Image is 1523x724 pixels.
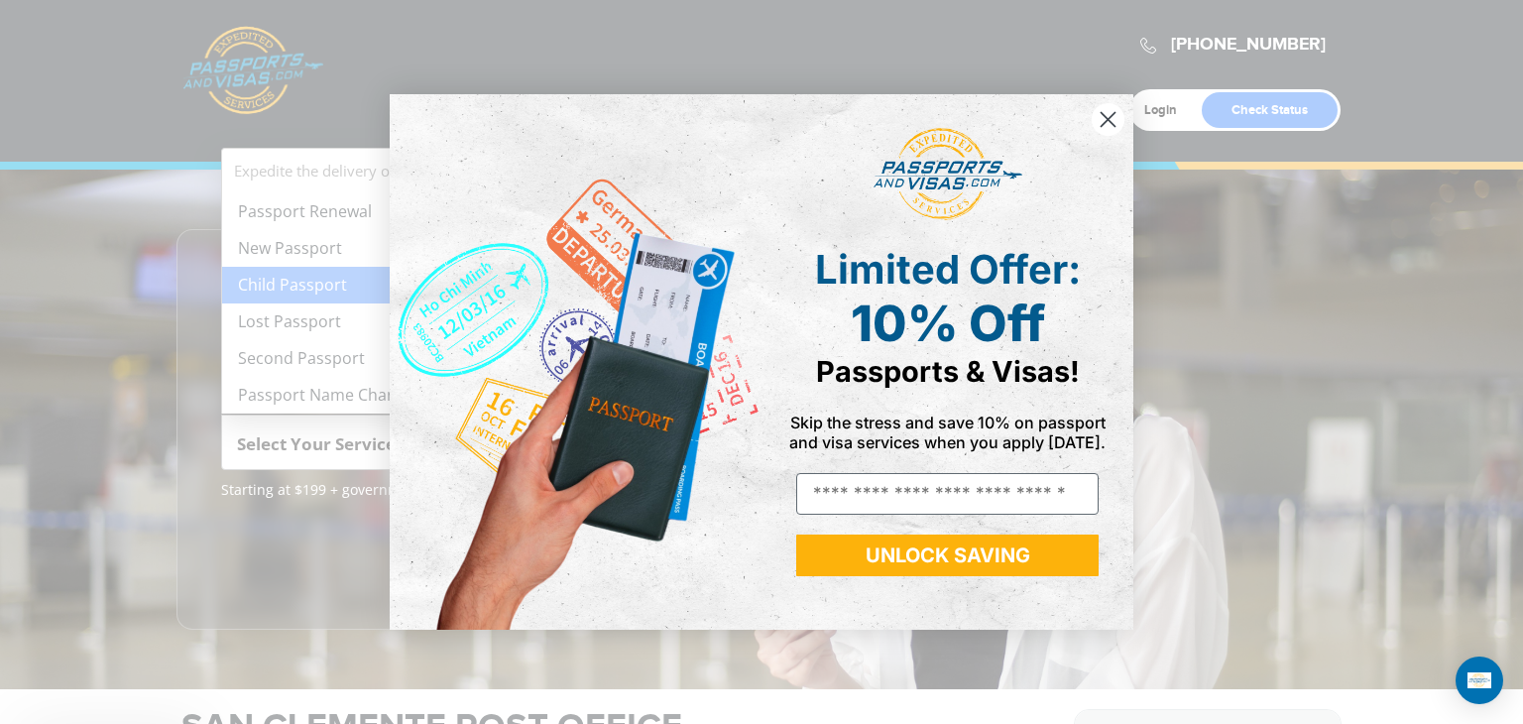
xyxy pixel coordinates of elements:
[789,413,1106,452] span: Skip the stress and save 10% on passport and visa services when you apply [DATE].
[815,245,1081,294] span: Limited Offer:
[390,94,761,630] img: de9cda0d-0715-46ca-9a25-073762a91ba7.png
[874,128,1022,221] img: passports and visas
[1456,657,1503,704] div: Open Intercom Messenger
[1091,102,1125,137] button: Close dialog
[816,354,1080,389] span: Passports & Visas!
[851,294,1045,353] span: 10% Off
[796,535,1099,576] button: UNLOCK SAVING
